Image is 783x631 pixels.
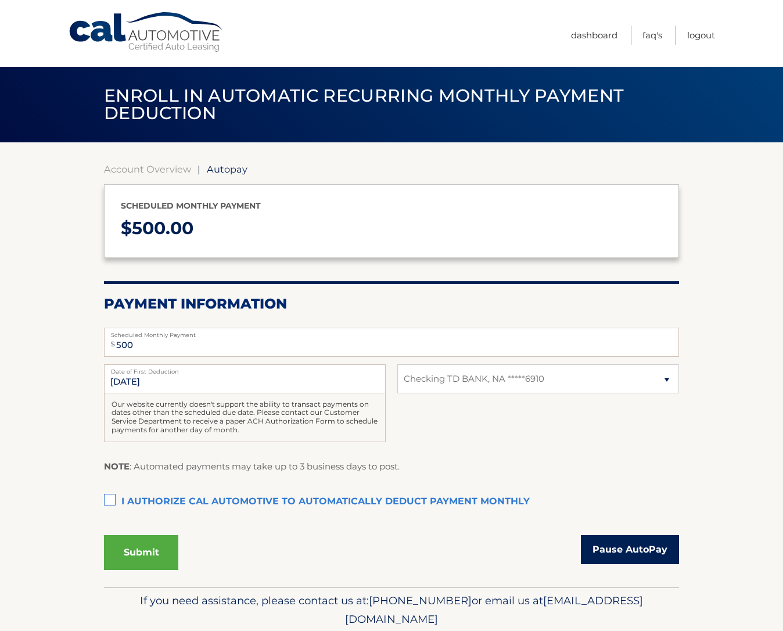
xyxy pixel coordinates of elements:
strong: NOTE [104,461,130,472]
label: I authorize cal automotive to automatically deduct payment monthly [104,490,679,514]
a: FAQ's [642,26,662,45]
span: [PHONE_NUMBER] [369,594,472,607]
input: Payment Amount [104,328,679,357]
label: Date of First Deduction [104,364,386,374]
p: $ [121,213,662,244]
span: 500.00 [132,217,193,239]
span: [EMAIL_ADDRESS][DOMAIN_NAME] [345,594,643,626]
h2: Payment Information [104,295,679,313]
button: Submit [104,535,178,570]
a: Dashboard [571,26,617,45]
a: Logout [687,26,715,45]
p: Scheduled monthly payment [121,199,662,213]
div: Our website currently doesn't support the ability to transact payments on dates other than the sc... [104,393,386,442]
label: Scheduled Monthly Payment [104,328,679,337]
a: Account Overview [104,163,191,175]
p: : Automated payments may take up to 3 business days to post. [104,459,400,474]
span: Autopay [207,163,247,175]
input: Payment Date [104,364,386,393]
span: Enroll in automatic recurring monthly payment deduction [104,85,624,124]
span: | [197,163,200,175]
a: Cal Automotive [68,12,225,53]
p: If you need assistance, please contact us at: or email us at [112,591,671,629]
a: Pause AutoPay [581,535,679,564]
span: $ [107,331,118,357]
